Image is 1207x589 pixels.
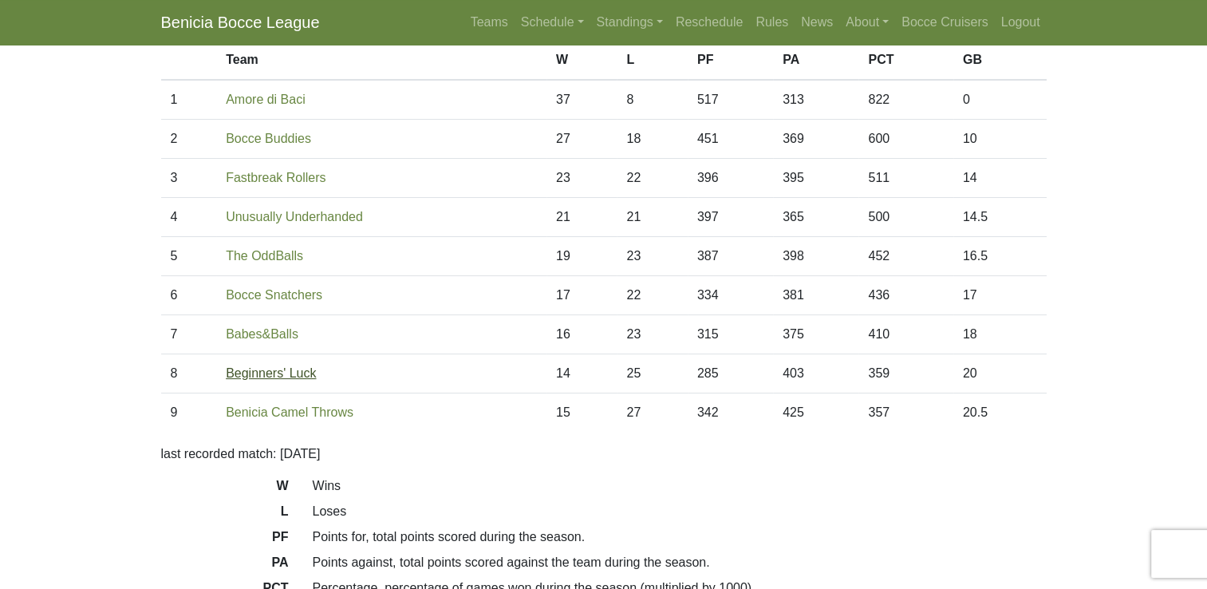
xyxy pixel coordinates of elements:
[546,237,617,276] td: 19
[617,120,687,159] td: 18
[161,354,217,393] td: 8
[546,276,617,315] td: 17
[216,41,546,81] th: Team
[773,393,858,433] td: 425
[546,159,617,198] td: 23
[773,41,858,81] th: PA
[161,198,217,237] td: 4
[226,171,325,184] a: Fastbreak Rollers
[688,41,773,81] th: PF
[895,6,994,38] a: Bocce Cruisers
[858,120,953,159] td: 600
[953,315,1047,354] td: 18
[161,159,217,198] td: 3
[515,6,590,38] a: Schedule
[161,393,217,433] td: 9
[161,315,217,354] td: 7
[688,393,773,433] td: 342
[149,528,301,553] dt: PF
[688,237,773,276] td: 387
[617,276,687,315] td: 22
[617,315,687,354] td: 23
[546,198,617,237] td: 21
[858,354,953,393] td: 359
[688,354,773,393] td: 285
[161,237,217,276] td: 5
[773,354,858,393] td: 403
[226,366,316,380] a: Beginners' Luck
[161,276,217,315] td: 6
[226,327,298,341] a: Babes&Balls
[546,41,617,81] th: W
[795,6,839,38] a: News
[617,354,687,393] td: 25
[226,132,311,145] a: Bocce Buddies
[688,159,773,198] td: 396
[858,315,953,354] td: 410
[688,80,773,120] td: 517
[688,120,773,159] td: 451
[546,120,617,159] td: 27
[617,237,687,276] td: 23
[149,553,301,579] dt: PA
[858,80,953,120] td: 822
[749,6,795,38] a: Rules
[953,276,1047,315] td: 17
[839,6,895,38] a: About
[953,198,1047,237] td: 14.5
[617,198,687,237] td: 21
[953,41,1047,81] th: GB
[161,6,320,38] a: Benicia Bocce League
[617,41,687,81] th: L
[773,237,858,276] td: 398
[773,120,858,159] td: 369
[617,80,687,120] td: 8
[464,6,515,38] a: Teams
[226,93,306,106] a: Amore di Baci
[688,315,773,354] td: 315
[301,502,1059,521] dd: Loses
[161,120,217,159] td: 2
[953,393,1047,433] td: 20.5
[953,80,1047,120] td: 0
[953,120,1047,159] td: 10
[149,476,301,502] dt: W
[773,80,858,120] td: 313
[688,198,773,237] td: 397
[858,237,953,276] td: 452
[546,354,617,393] td: 14
[688,276,773,315] td: 334
[617,393,687,433] td: 27
[546,80,617,120] td: 37
[858,276,953,315] td: 436
[858,393,953,433] td: 357
[301,553,1059,572] dd: Points against, total points scored against the team during the season.
[858,198,953,237] td: 500
[773,198,858,237] td: 365
[546,315,617,354] td: 16
[953,354,1047,393] td: 20
[858,159,953,198] td: 511
[226,288,322,302] a: Bocce Snatchers
[161,445,1047,464] p: last recorded match: [DATE]
[773,276,858,315] td: 381
[995,6,1047,38] a: Logout
[953,237,1047,276] td: 16.5
[301,528,1059,547] dd: Points for, total points scored during the season.
[617,159,687,198] td: 22
[590,6,669,38] a: Standings
[858,41,953,81] th: PCT
[773,159,858,198] td: 395
[773,315,858,354] td: 375
[301,476,1059,496] dd: Wins
[953,159,1047,198] td: 14
[226,210,363,223] a: Unusually Underhanded
[161,80,217,120] td: 1
[226,405,353,419] a: Benicia Camel Throws
[226,249,303,263] a: The OddBalls
[669,6,750,38] a: Reschedule
[546,393,617,433] td: 15
[149,502,301,528] dt: L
